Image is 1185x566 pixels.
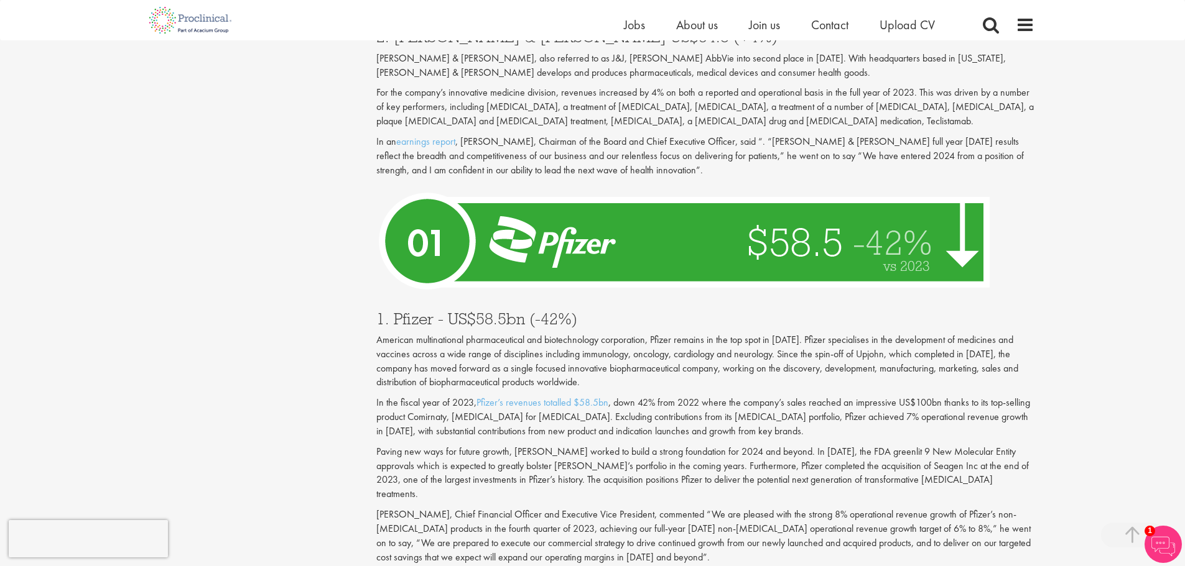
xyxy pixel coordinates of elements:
a: Contact [811,17,848,33]
p: For the company’s innovative medicine division, revenues increased by 4% on both a reported and o... [376,86,1034,129]
span: 1 [1145,526,1155,536]
a: Jobs [624,17,645,33]
p: In an , [PERSON_NAME], Chairman of the Board and Chief Executive Officer, said “. “[PERSON_NAME] ... [376,135,1034,178]
iframe: reCAPTCHA [9,520,168,557]
a: About us [676,17,718,33]
p: [PERSON_NAME], Chief Financial Officer and Executive Vice President, commented “We are pleased wi... [376,508,1034,564]
h3: 2. [PERSON_NAME] & [PERSON_NAME] US$54.8 (+4%) [376,29,1034,45]
a: Join us [749,17,780,33]
p: [PERSON_NAME] & [PERSON_NAME], also referred to as J&J, [PERSON_NAME] AbbVie into second place in... [376,52,1034,80]
p: In the fiscal year of 2023, , down 42% from 2022 where the company’s sales reached an impressive ... [376,396,1034,439]
h3: 1. Pfizer - US$58.5bn (-42%) [376,311,1034,327]
p: Paving new ways for future growth, [PERSON_NAME] worked to build a strong foundation for 2024 and... [376,445,1034,501]
a: Pfizer’s revenues totalled $58.5bn [476,396,608,409]
a: Upload CV [880,17,935,33]
p: American multinational pharmaceutical and biotechnology corporation, Pfizer remains in the top sp... [376,333,1034,390]
img: Chatbot [1145,526,1182,563]
a: earnings report [396,135,455,148]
